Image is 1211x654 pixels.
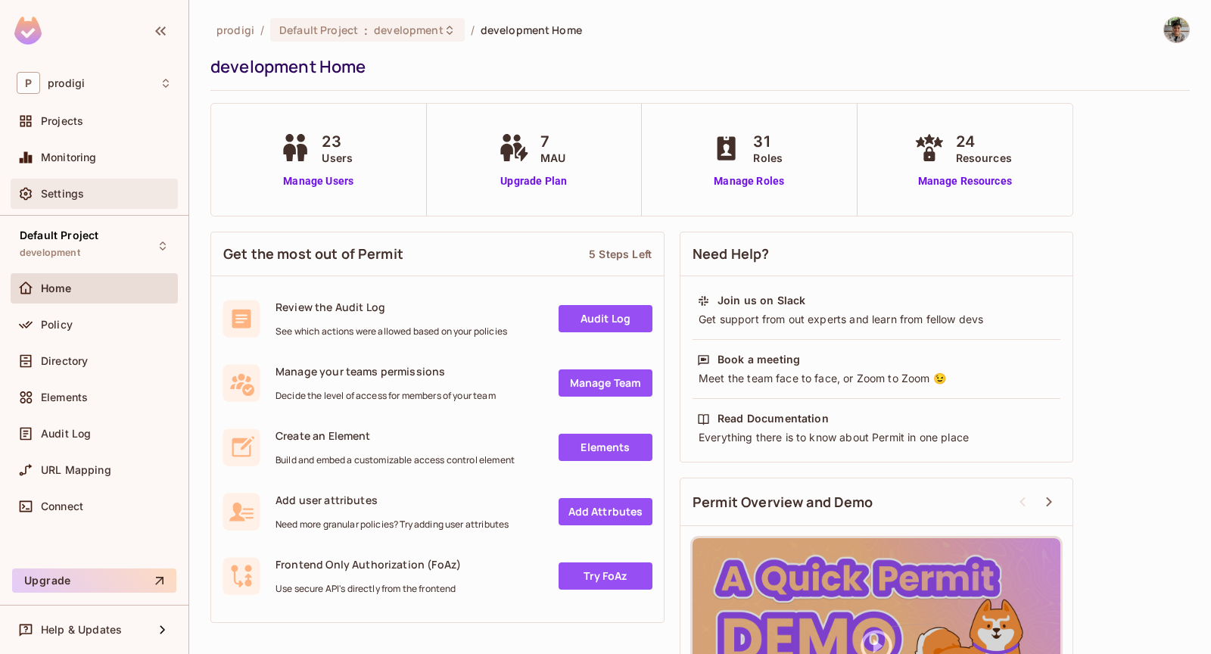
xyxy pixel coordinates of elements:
[276,557,461,571] span: Frontend Only Authorization (FoAz)
[41,428,91,440] span: Audit Log
[276,493,509,507] span: Add user attributes
[41,624,122,636] span: Help & Updates
[41,464,111,476] span: URL Mapping
[276,325,507,338] span: See which actions were allowed based on your policies
[481,23,582,37] span: development Home
[753,150,783,166] span: Roles
[559,305,652,332] a: Audit Log
[374,23,443,37] span: development
[693,493,873,512] span: Permit Overview and Demo
[708,173,790,189] a: Manage Roles
[697,430,1056,445] div: Everything there is to know about Permit in one place
[753,130,783,153] span: 31
[260,23,264,37] li: /
[540,150,565,166] span: MAU
[718,293,805,308] div: Join us on Slack
[276,364,496,378] span: Manage your teams permissions
[276,390,496,402] span: Decide the level of access for members of your team
[41,500,83,512] span: Connect
[697,371,1056,386] div: Meet the team face to face, or Zoom to Zoom 😉
[956,150,1012,166] span: Resources
[911,173,1020,189] a: Manage Resources
[41,391,88,403] span: Elements
[276,519,509,531] span: Need more granular policies? Try adding user attributes
[41,188,84,200] span: Settings
[718,411,829,426] div: Read Documentation
[223,244,403,263] span: Get the most out of Permit
[495,173,573,189] a: Upgrade Plan
[279,23,358,37] span: Default Project
[471,23,475,37] li: /
[322,130,353,153] span: 23
[559,562,652,590] a: Try FoAz
[540,130,565,153] span: 7
[276,300,507,314] span: Review the Audit Log
[48,77,85,89] span: Workspace: prodigi
[589,247,652,261] div: 5 Steps Left
[559,498,652,525] a: Add Attrbutes
[210,55,1182,78] div: development Home
[41,282,72,294] span: Home
[276,173,360,189] a: Manage Users
[559,369,652,397] a: Manage Team
[41,151,97,163] span: Monitoring
[41,319,73,331] span: Policy
[41,355,88,367] span: Directory
[276,454,515,466] span: Build and embed a customizable access control element
[14,17,42,45] img: SReyMgAAAABJRU5ErkJggg==
[12,568,176,593] button: Upgrade
[20,229,98,241] span: Default Project
[1164,17,1189,42] img: Rizky Syawal
[697,312,1056,327] div: Get support from out experts and learn from fellow devs
[216,23,254,37] span: the active workspace
[956,130,1012,153] span: 24
[276,428,515,443] span: Create an Element
[559,434,652,461] a: Elements
[276,583,461,595] span: Use secure API's directly from the frontend
[322,150,353,166] span: Users
[718,352,800,367] div: Book a meeting
[41,115,83,127] span: Projects
[363,24,369,36] span: :
[693,244,770,263] span: Need Help?
[17,72,40,94] span: P
[20,247,80,259] span: development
